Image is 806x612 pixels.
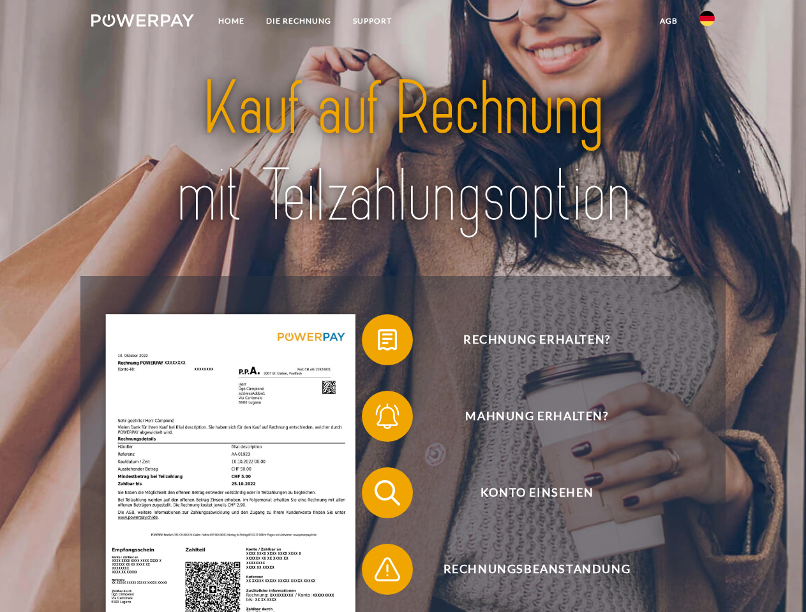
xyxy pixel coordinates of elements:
span: Mahnung erhalten? [380,391,693,442]
span: Rechnungsbeanstandung [380,544,693,595]
img: qb_bill.svg [371,324,403,356]
img: logo-powerpay-white.svg [91,14,194,27]
a: DIE RECHNUNG [255,10,342,33]
img: title-powerpay_de.svg [122,61,684,244]
span: Konto einsehen [380,467,693,518]
a: Home [207,10,255,33]
span: Rechnung erhalten? [380,314,693,365]
img: qb_search.svg [371,477,403,509]
button: Rechnung erhalten? [362,314,694,365]
button: Mahnung erhalten? [362,391,694,442]
a: SUPPORT [342,10,403,33]
img: qb_warning.svg [371,553,403,585]
button: Konto einsehen [362,467,694,518]
img: de [699,11,715,26]
a: agb [649,10,689,33]
img: qb_bell.svg [371,400,403,432]
button: Rechnungsbeanstandung [362,544,694,595]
